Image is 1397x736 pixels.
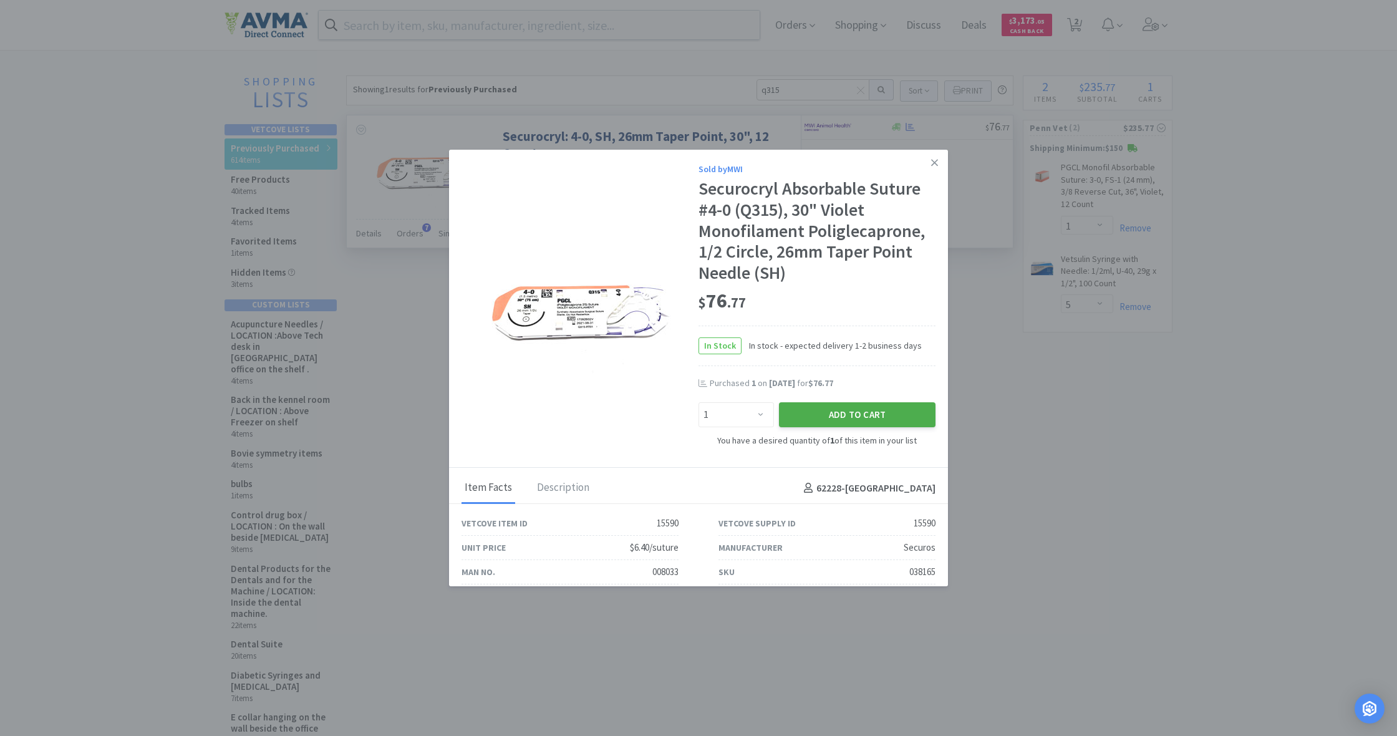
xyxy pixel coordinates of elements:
span: In Stock [699,338,741,354]
span: . 77 [727,294,746,311]
div: Purchased on for [710,377,935,390]
div: 038165 [909,564,935,579]
div: Securos [904,540,935,555]
div: 15590 [657,516,679,531]
div: Sold by MWI [698,162,935,176]
span: 1 [752,377,756,389]
div: $6.40/suture [630,540,679,555]
span: In stock - expected delivery 1-2 business days [742,339,922,352]
div: Manufacturer [718,541,783,554]
h4: 62228 - [GEOGRAPHIC_DATA] [799,480,935,496]
strong: 1 [830,435,834,446]
img: 86baccacf6c74457abacc328a46a4aab_15590.png [486,235,674,375]
span: $76.77 [808,377,833,389]
div: Item Facts [462,473,515,504]
div: 008033 [652,564,679,579]
div: Securocryl Absorbable Suture #4-0 (Q315), 30" Violet Monofilament Poliglecaprone, 1/2 Circle, 26m... [698,178,935,283]
div: Unit Price [462,541,506,554]
div: You have a desired quantity of of this item in your list [698,433,935,447]
div: Open Intercom Messenger [1355,694,1385,724]
div: Man No. [462,565,495,579]
span: 76 [698,288,746,313]
span: [DATE] [769,377,795,389]
div: Description [534,473,592,504]
div: SKU [718,565,735,579]
div: 15590 [914,516,935,531]
button: Add to Cart [779,402,935,427]
div: Vetcove Item ID [462,516,528,530]
div: Vetcove Supply ID [718,516,796,530]
span: $ [698,294,706,311]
